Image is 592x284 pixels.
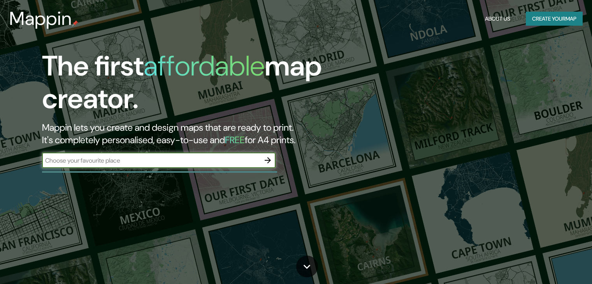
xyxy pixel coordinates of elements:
input: Choose your favourite place [42,156,260,165]
h3: Mappin [9,8,72,30]
iframe: Help widget launcher [523,254,583,275]
h2: Mappin lets you create and design maps that are ready to print. It's completely personalised, eas... [42,121,338,146]
h1: affordable [144,48,265,84]
img: mappin-pin [72,20,78,26]
h5: FREE [225,134,245,146]
h1: The first map creator. [42,50,338,121]
button: About Us [482,12,513,26]
button: Create yourmap [526,12,583,26]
